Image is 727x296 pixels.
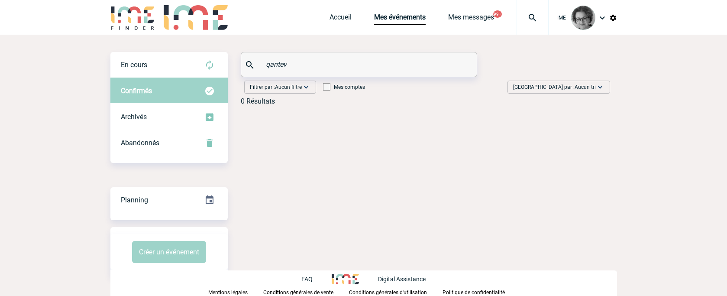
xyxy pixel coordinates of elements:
[110,104,228,130] div: Retrouvez ici tous les événements que vous avez décidé d'archiver
[493,10,502,18] button: 99+
[557,15,566,21] span: IME
[301,276,313,283] p: FAQ
[110,187,228,213] div: Retrouvez ici tous vos événements organisés par date et état d'avancement
[263,288,349,296] a: Conditions générales de vente
[208,289,248,296] p: Mentions légales
[241,97,275,105] div: 0 Résultats
[121,87,152,95] span: Confirmés
[263,289,333,296] p: Conditions générales de vente
[121,196,148,204] span: Planning
[208,288,263,296] a: Mentions légales
[323,84,365,90] label: Mes comptes
[448,13,494,25] a: Mes messages
[443,288,519,296] a: Politique de confidentialité
[332,274,359,284] img: http://www.idealmeetingsevents.fr/
[349,289,427,296] p: Conditions générales d'utilisation
[513,83,596,91] span: [GEOGRAPHIC_DATA] par :
[571,6,595,30] img: 101028-0.jpg
[132,241,206,263] button: Créer un événement
[121,139,159,147] span: Abandonnés
[121,61,147,69] span: En cours
[349,288,443,296] a: Conditions générales d'utilisation
[275,84,302,90] span: Aucun filtre
[110,130,228,156] div: Retrouvez ici tous vos événements annulés
[330,13,352,25] a: Accueil
[250,83,302,91] span: Filtrer par :
[110,187,228,212] a: Planning
[264,58,456,71] input: Rechercher un événement par son nom
[110,52,228,78] div: Retrouvez ici tous vos évènements avant confirmation
[302,83,310,91] img: baseline_expand_more_white_24dp-b.png
[374,13,426,25] a: Mes événements
[110,5,155,30] img: IME-Finder
[575,84,596,90] span: Aucun tri
[596,83,604,91] img: baseline_expand_more_white_24dp-b.png
[443,289,505,296] p: Politique de confidentialité
[378,276,426,283] p: Digital Assistance
[301,274,332,283] a: FAQ
[121,113,147,121] span: Archivés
